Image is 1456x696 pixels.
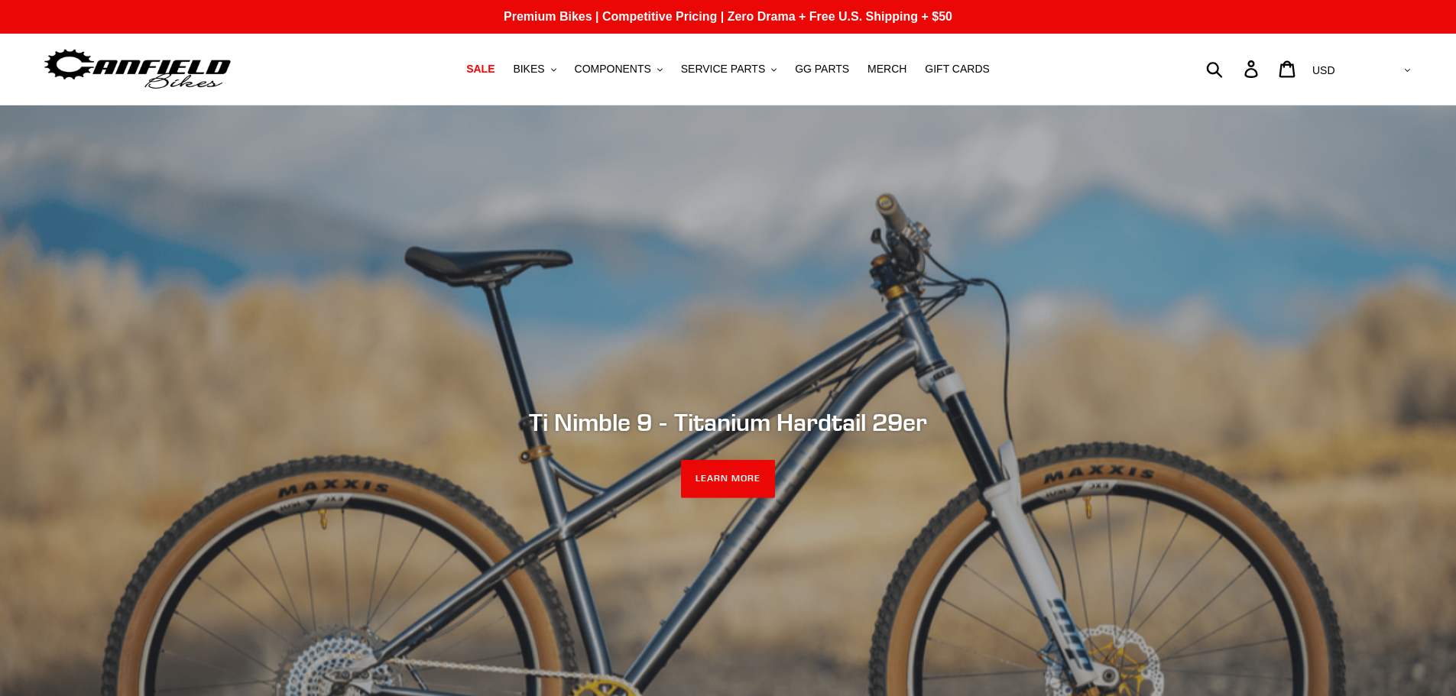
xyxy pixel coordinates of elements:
span: GG PARTS [795,63,849,76]
span: MERCH [867,63,906,76]
img: Canfield Bikes [42,45,233,93]
a: GIFT CARDS [917,59,997,79]
button: COMPONENTS [567,59,670,79]
a: SALE [459,59,502,79]
input: Search [1214,52,1253,86]
a: GG PARTS [787,59,857,79]
span: SALE [466,63,495,76]
a: LEARN MORE [681,460,775,498]
button: SERVICE PARTS [673,59,784,79]
span: GIFT CARDS [925,63,990,76]
span: SERVICE PARTS [681,63,765,76]
span: BIKES [513,63,544,76]
a: MERCH [860,59,914,79]
h2: Ti Nimble 9 - Titanium Hardtail 29er [312,408,1145,437]
span: COMPONENTS [575,63,651,76]
button: BIKES [505,59,563,79]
